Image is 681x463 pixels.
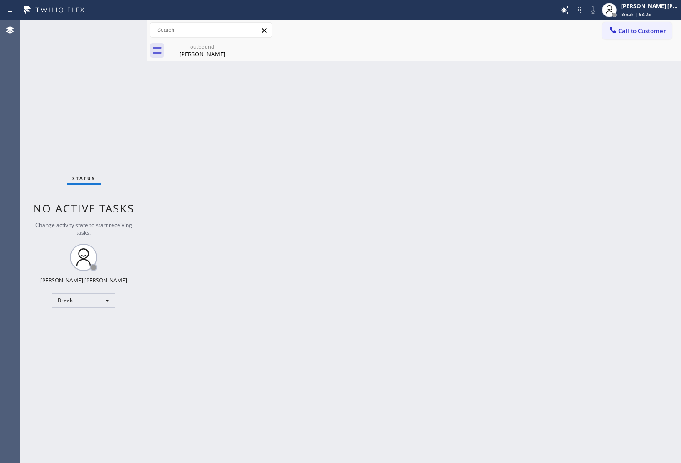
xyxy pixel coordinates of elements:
div: Break [52,293,115,308]
div: [PERSON_NAME] [PERSON_NAME] [40,276,127,284]
div: [PERSON_NAME] [PERSON_NAME] [621,2,678,10]
span: Status [72,175,95,182]
button: Mute [587,4,599,16]
div: [PERSON_NAME] [168,50,237,58]
button: Call to Customer [602,22,672,39]
div: Jason Kronick [168,40,237,61]
span: Change activity state to start receiving tasks. [35,221,132,236]
span: No active tasks [33,201,134,216]
input: Search [150,23,272,37]
span: Call to Customer [618,27,666,35]
span: Break | 58:05 [621,11,651,17]
div: outbound [168,43,237,50]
